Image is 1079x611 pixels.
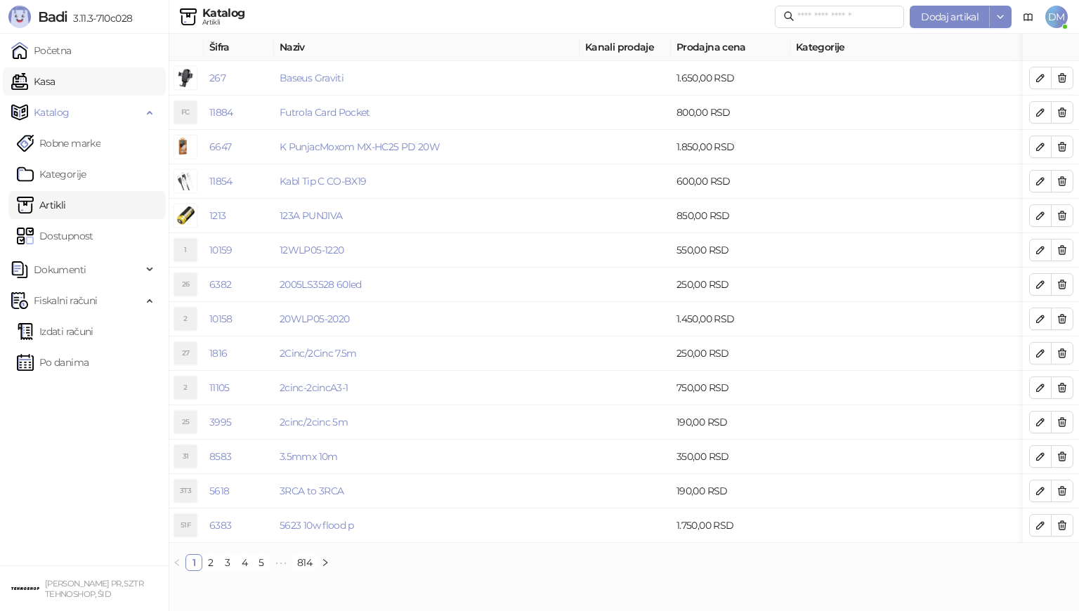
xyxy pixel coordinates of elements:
[280,209,342,222] a: 123A PUNJIVA
[280,175,366,188] a: Kabl Tip C CO-BX19
[274,302,580,336] td: 20WLP05-2020
[34,287,97,315] span: Fiskalni računi
[8,6,31,28] img: Logo
[280,244,344,256] a: 12WLP05-1220
[17,222,93,250] a: Dostupnost
[174,342,197,364] div: 27
[219,554,236,571] li: 3
[280,313,349,325] a: 20WLP05-2020
[671,164,790,199] td: 600,00 RSD
[280,278,362,291] a: 2005LS3528 60led
[671,371,790,405] td: 750,00 RSD
[174,273,197,296] div: 26
[174,308,197,330] div: 2
[169,554,185,571] li: Prethodna strana
[671,440,790,474] td: 350,00 RSD
[274,199,580,233] td: 123A PUNJIVA
[209,106,233,119] a: 11884
[185,554,202,571] li: 1
[321,558,329,567] span: right
[280,450,338,463] a: 3.5mmx 10m
[253,554,270,571] li: 5
[209,278,231,291] a: 6382
[274,336,580,371] td: 2Cinc/2Cinc 7.5m
[671,233,790,268] td: 550,00 RSD
[921,11,979,23] span: Dodaj artikal
[274,474,580,508] td: 3RCA to 3RCA
[209,381,230,394] a: 11105
[274,268,580,302] td: 2005LS3528 60led
[202,554,219,571] li: 2
[671,34,790,61] th: Prodajna cena
[174,445,197,468] div: 31
[17,129,100,157] a: Robne marke
[280,381,348,394] a: 2cinc-2cincA3-1
[173,558,181,567] span: left
[11,67,55,96] a: Kasa
[274,508,580,543] td: 5623 10w flood p
[17,348,89,376] a: Po danima
[209,347,227,360] a: 1816
[274,405,580,440] td: 2cinc/2cinc 5m
[202,19,245,26] div: Artikli
[174,480,197,502] div: 3T3
[270,554,292,571] span: •••
[174,376,197,399] div: 2
[11,574,39,603] img: 64x64-companyLogo-68805acf-9e22-4a20-bcb3-9756868d3d19.jpeg
[174,514,197,537] div: 51F
[274,96,580,130] td: Futrola Card Pocket
[796,39,1076,55] span: Kategorije
[34,256,86,284] span: Dokumenti
[671,405,790,440] td: 190,00 RSD
[209,519,231,532] a: 6383
[209,209,225,222] a: 1213
[671,336,790,371] td: 250,00 RSD
[180,8,197,25] img: Artikli
[1017,6,1040,28] a: Dokumentacija
[280,416,348,428] a: 2cinc/2cinc 5m
[293,555,316,570] a: 814
[280,72,344,84] a: Baseus Graviti
[209,244,233,256] a: 10159
[317,554,334,571] li: Sledeća strana
[671,474,790,508] td: 190,00 RSD
[671,199,790,233] td: 850,00 RSD
[236,554,253,571] li: 4
[202,8,245,19] div: Katalog
[209,485,229,497] a: 5618
[34,98,70,126] span: Katalog
[580,34,671,61] th: Kanali prodaje
[237,555,252,570] a: 4
[274,233,580,268] td: 12WLP05-1220
[204,34,274,61] th: Šifra
[274,34,580,61] th: Naziv
[274,61,580,96] td: Baseus Graviti
[17,160,86,188] a: Kategorije
[17,317,93,346] a: Izdati računi
[220,555,235,570] a: 3
[910,6,990,28] button: Dodaj artikal
[17,191,66,219] a: ArtikliArtikli
[203,555,218,570] a: 2
[274,440,580,474] td: 3.5mmx 10m
[254,555,269,570] a: 5
[209,175,233,188] a: 11854
[67,12,132,25] span: 3.11.3-710c028
[280,140,440,153] a: K PunjacMoxom MX-HC25 PD 20W
[671,302,790,336] td: 1.450,00 RSD
[671,96,790,130] td: 800,00 RSD
[209,416,231,428] a: 3995
[270,554,292,571] li: Sledećih 5 Strana
[292,554,317,571] li: 814
[38,8,67,25] span: Badi
[209,140,231,153] a: 6647
[274,130,580,164] td: K PunjacMoxom MX-HC25 PD 20W
[280,519,354,532] a: 5623 10w flood p
[209,313,233,325] a: 10158
[174,239,197,261] div: 1
[274,371,580,405] td: 2cinc-2cincA3-1
[1045,6,1068,28] span: DM
[280,485,344,497] a: 3RCA to 3RCA
[280,347,357,360] a: 2Cinc/2Cinc 7.5m
[671,508,790,543] td: 1.750,00 RSD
